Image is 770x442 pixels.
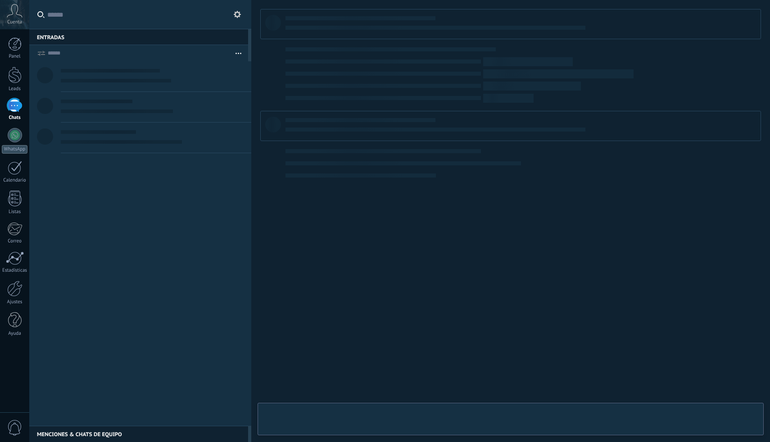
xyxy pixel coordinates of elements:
div: Leads [2,86,28,92]
div: Entradas [29,29,248,45]
div: Calendario [2,178,28,183]
div: Correo [2,238,28,244]
div: Menciones & Chats de equipo [29,426,248,442]
div: Ayuda [2,331,28,337]
div: Estadísticas [2,268,28,273]
div: Panel [2,54,28,59]
span: Cuenta [7,19,22,25]
div: Ajustes [2,299,28,305]
div: Listas [2,209,28,215]
div: Chats [2,115,28,121]
div: WhatsApp [2,145,27,154]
